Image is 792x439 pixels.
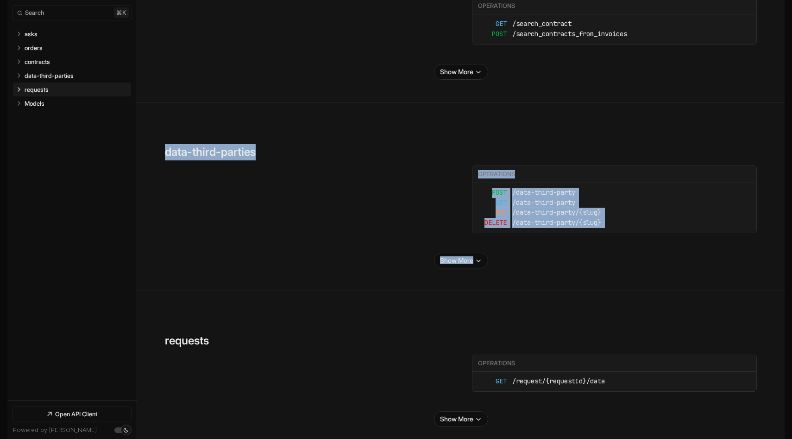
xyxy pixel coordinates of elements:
[13,407,131,421] a: Open API Client
[165,145,256,159] h2: data-third-parties
[472,372,756,391] ul: requests endpoints
[25,30,38,38] p: asks
[478,376,507,387] span: GET
[434,64,488,80] button: Show all contracts endpoints
[25,85,49,94] p: requests
[478,359,755,368] div: Operations
[114,7,129,18] kbd: ⌘ k
[434,411,488,427] button: Show all requests endpoints
[165,334,209,347] h2: requests
[512,208,601,218] span: /data-third-party/{slug}
[478,2,755,10] div: Operations
[25,41,127,55] a: orders
[512,376,605,387] span: /request/{requestId}/data
[434,253,488,268] button: Show all data-third-parties endpoints
[512,198,575,208] span: /data-third-party
[25,99,44,108] p: Models
[7,23,137,401] nav: Table of contents for Api
[512,19,572,29] span: /search_contract
[25,27,127,41] a: asks
[478,19,751,29] a: GET/search_contract
[512,188,575,198] span: /data-third-party
[478,170,755,178] div: Operations
[123,427,129,433] div: Set light mode
[512,29,627,39] span: /search_contracts_from_invoices
[478,198,751,208] a: GET/data-third-party
[25,57,50,66] p: contracts
[478,188,751,198] a: POST/data-third-party
[25,71,74,80] p: data-third-parties
[478,198,507,208] span: GET
[25,55,127,69] a: contracts
[472,14,756,44] ul: contracts endpoints
[13,426,97,433] a: Powered by [PERSON_NAME]
[472,183,756,233] ul: data-third-parties endpoints
[25,9,44,16] span: Search
[25,83,127,96] a: requests
[478,19,507,29] span: GET
[25,69,127,83] a: data-third-parties
[478,208,751,218] a: PUT/data-third-party/{slug}
[512,218,601,228] span: /data-third-party/{slug}
[478,29,751,39] a: POST/search_contracts_from_invoices
[478,208,507,218] span: PUT
[478,376,751,387] a: GET/request/{requestId}/data
[478,218,751,228] a: DELETE/data-third-party/{slug}
[25,44,43,52] p: orders
[478,29,507,39] span: POST
[478,218,507,228] span: DELETE
[478,188,507,198] span: POST
[25,96,127,110] a: Models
